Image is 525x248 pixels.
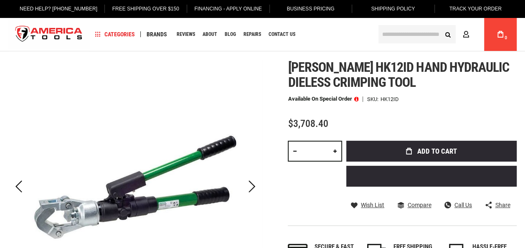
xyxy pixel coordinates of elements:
[269,32,295,37] span: Contact Us
[397,201,431,209] a: Compare
[346,141,517,162] button: Add to Cart
[407,202,431,208] span: Compare
[143,29,171,40] a: Brands
[288,118,328,129] span: $3,708.40
[417,148,457,155] span: Add to Cart
[173,29,199,40] a: Reviews
[505,35,507,40] span: 0
[288,59,509,90] span: [PERSON_NAME] hk12id hand hydraulic dieless crimping tool
[495,202,510,208] span: Share
[203,32,217,37] span: About
[351,201,384,209] a: Wish List
[243,32,261,37] span: Repairs
[95,31,135,37] span: Categories
[361,202,384,208] span: Wish List
[240,29,265,40] a: Repairs
[147,31,167,37] span: Brands
[444,201,472,209] a: Call Us
[199,29,221,40] a: About
[265,29,299,40] a: Contact Us
[380,96,398,102] div: HK12ID
[288,96,358,102] p: Available on Special Order
[492,18,508,51] a: 0
[221,29,240,40] a: Blog
[440,26,456,42] button: Search
[91,29,139,40] a: Categories
[454,202,472,208] span: Call Us
[177,32,195,37] span: Reviews
[8,19,89,50] img: America Tools
[225,32,236,37] span: Blog
[367,96,380,102] strong: SKU
[8,19,89,50] a: store logo
[371,6,415,12] span: Shipping Policy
